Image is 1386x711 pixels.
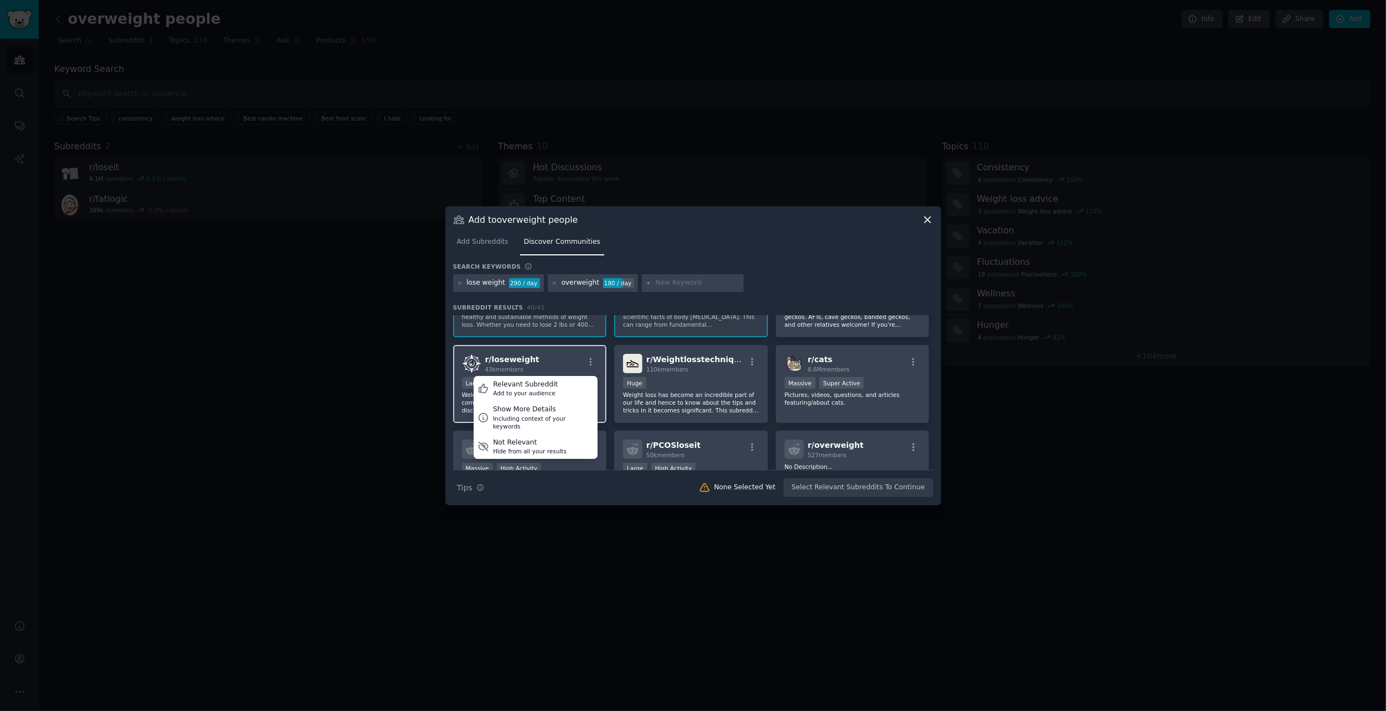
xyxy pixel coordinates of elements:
div: None Selected Yet [714,483,776,493]
img: loseweight [462,354,481,373]
div: 180 / day [603,278,634,288]
span: Discover Communities [524,237,600,247]
p: No Description... [785,463,921,470]
div: Massive [785,377,816,389]
div: 290 / day [509,278,540,288]
div: Hide from all your results [493,447,567,455]
span: 43k members [485,366,523,373]
button: Tips [453,478,488,498]
img: cats [785,354,804,373]
a: Add Subreddits [453,233,512,256]
h3: Add to overweight people [469,214,578,226]
div: Show More Details [493,405,594,415]
div: lose weight [466,278,505,288]
span: Tips [457,482,473,494]
p: Weight loss has become an incredible part of our life and hence to know about the tips and tricks... [623,391,759,414]
div: Huge [623,377,646,389]
div: Super Active [819,377,864,389]
span: Subreddit Results [453,304,523,311]
span: 110k members [646,366,688,373]
div: High Activity [497,463,542,474]
div: Not Relevant [493,438,567,448]
span: r/ loseweight [485,355,539,364]
span: 8.6M members [808,366,850,373]
span: r/ PCOSloseit [646,441,700,449]
div: Massive [462,463,493,474]
div: High Activity [651,463,696,474]
span: 50k members [646,452,684,458]
div: overweight [562,278,600,288]
div: Including context of your keywords [493,415,594,430]
div: Large [623,463,647,474]
span: 527 members [808,452,847,458]
span: 40 / 43 [527,304,545,311]
div: Large [462,377,486,389]
img: Weightlosstechniques [623,354,642,373]
span: r/ cats [808,355,833,364]
span: r/ Weightlosstechniques [646,355,749,364]
div: Add to your audience [493,389,558,397]
p: Pictures, videos, questions, and articles featuring/about cats. [785,391,921,406]
div: Relevant Subreddit [493,380,558,390]
a: Discover Communities [520,233,604,256]
input: New Keyword [656,278,740,288]
span: r/ overweight [808,441,864,449]
span: Add Subreddits [457,237,508,247]
h3: Search keywords [453,263,521,270]
p: A subreddit dedicated to the love of leopard geckos. AFTs, cave geckos, banded geckos, and other ... [785,305,921,328]
p: Welcome to /r/loseweight! This is your go-to community for all things weight loss. Dive into disc... [462,391,598,414]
